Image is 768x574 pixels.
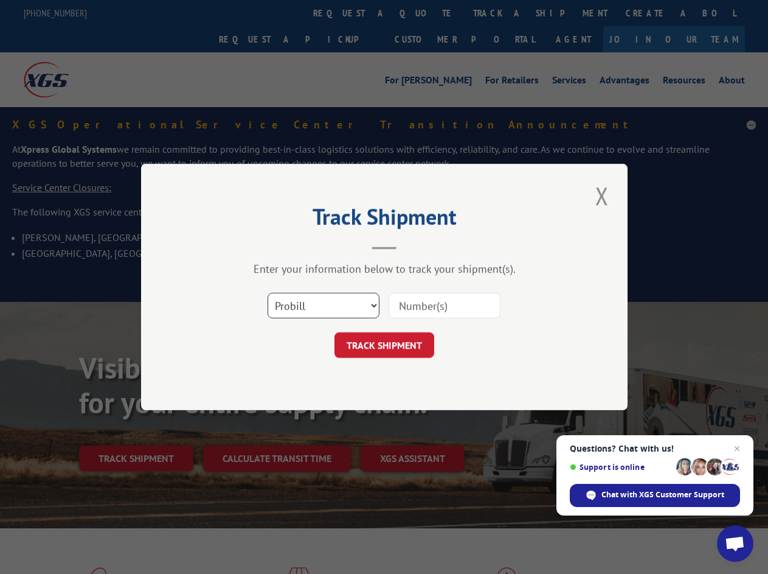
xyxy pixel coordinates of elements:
div: Enter your information below to track your shipment(s). [202,262,567,276]
input: Number(s) [389,293,500,318]
span: Chat with XGS Customer Support [570,484,740,507]
button: Close modal [592,179,612,212]
a: Open chat [717,525,753,562]
span: Support is online [570,463,672,472]
button: TRACK SHIPMENT [334,332,434,358]
h2: Track Shipment [202,208,567,231]
span: Chat with XGS Customer Support [601,489,724,500]
span: Questions? Chat with us! [570,444,740,453]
